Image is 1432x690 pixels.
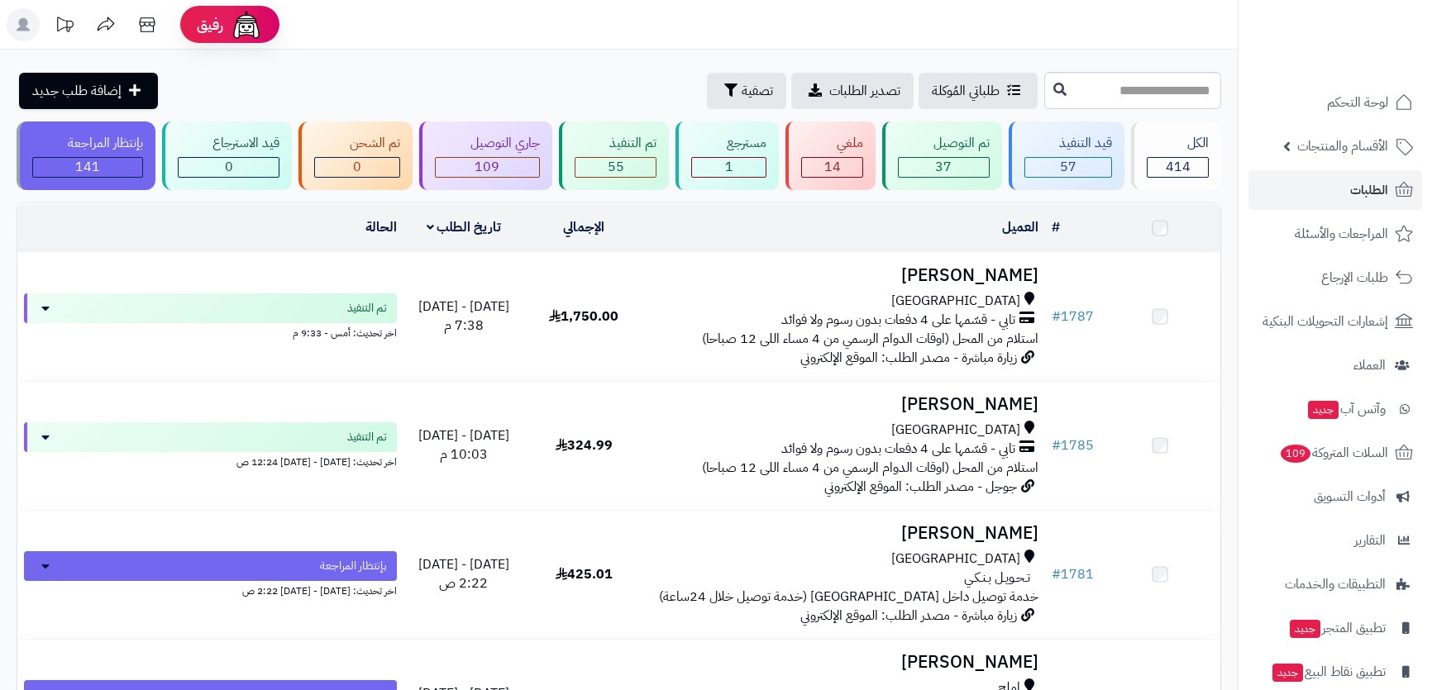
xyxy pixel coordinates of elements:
[1248,521,1422,560] a: التقارير
[13,121,159,190] a: بإنتظار المراجعة 141
[1005,121,1129,190] a: قيد التنفيذ 57
[1290,620,1320,638] span: جديد
[964,569,1030,588] span: تـحـويـل بـنـكـي
[1052,217,1060,237] a: #
[1002,217,1038,237] a: العميل
[898,134,990,153] div: تم التوصيل
[800,606,1017,626] span: زيارة مباشرة - مصدر الطلب: الموقع الإلكتروني
[1271,660,1386,683] span: تطبيق نقاط البيع
[1060,157,1076,177] span: 57
[824,477,1017,497] span: جوجل - مصدر الطلب: الموقع الإلكتروني
[1308,401,1339,419] span: جديد
[563,217,604,237] a: الإجمالي
[1248,214,1422,254] a: المراجعات والأسئلة
[1248,389,1422,429] a: وآتس آبجديد
[1248,564,1422,604] a: التطبيقات والخدمات
[549,307,618,326] span: 1,750.00
[1052,564,1061,584] span: #
[932,81,1000,101] span: طلباتي المُوكلة
[829,81,900,101] span: تصدير الطلبات
[1279,441,1388,464] span: السلات المتروكة
[891,421,1020,440] span: [GEOGRAPHIC_DATA]
[1248,83,1422,122] a: لوحة التحكم
[1263,310,1388,333] span: إشعارات التحويلات البنكية
[24,581,397,598] div: اخر تحديث: [DATE] - [DATE] 2:22 ص
[781,311,1015,330] span: تابي - قسّمها على 4 دفعات بدون رسوم ولا فوائد
[1350,178,1388,202] span: الطلبات
[159,121,296,190] a: قيد الاسترجاع 0
[32,81,122,101] span: إضافة طلب جديد
[230,8,263,41] img: ai-face.png
[1248,302,1422,341] a: إشعارات التحويلات البنكية
[418,554,509,593] span: [DATE] - [DATE] 2:22 ص
[1354,529,1386,552] span: التقارير
[575,134,657,153] div: تم التنفيذ
[1295,222,1388,245] span: المراجعات والأسئلة
[1297,135,1388,158] span: الأقسام والمنتجات
[702,329,1038,349] span: استلام من المحل (اوقات الدوام الرسمي من 4 مساء اللى 12 صباحا)
[1327,91,1388,114] span: لوحة التحكم
[879,121,1005,190] a: تم التوصيل 37
[1052,435,1061,455] span: #
[891,292,1020,311] span: [GEOGRAPHIC_DATA]
[1280,445,1311,464] span: 109
[891,550,1020,569] span: [GEOGRAPHIC_DATA]
[1320,34,1416,69] img: logo-2.png
[651,266,1038,285] h3: [PERSON_NAME]
[347,429,387,445] span: تم التنفيذ
[314,134,400,153] div: تم الشحن
[672,121,782,190] a: مسترجع 1
[824,157,841,177] span: 14
[556,435,613,455] span: 324.99
[1248,258,1422,297] a: طلبات الإرجاع
[1285,573,1386,596] span: التطبيقات والخدمات
[178,134,280,153] div: قيد الاسترجاع
[347,300,387,316] span: تم التنفيذ
[418,426,509,464] span: [DATE] - [DATE] 10:03 م
[651,653,1038,672] h3: [PERSON_NAME]
[725,157,733,177] span: 1
[802,158,862,177] div: 14
[692,158,766,177] div: 1
[919,73,1038,109] a: طلباتي المُوكلة
[475,157,499,177] span: 109
[1248,433,1422,473] a: السلات المتروكة109
[1025,158,1112,177] div: 57
[365,217,397,237] a: الحالة
[225,157,233,177] span: 0
[1353,354,1386,377] span: العملاء
[197,15,223,35] span: رفيق
[702,458,1038,478] span: استلام من المحل (اوقات الدوام الرسمي من 4 مساء اللى 12 صباحا)
[1052,435,1094,455] a: #1785
[1147,134,1209,153] div: الكل
[1052,564,1094,584] a: #1781
[24,323,397,340] div: اخر تحديث: أمس - 9:33 م
[1248,608,1422,648] a: تطبيق المتجرجديد
[707,73,786,109] button: تصفية
[320,558,387,574] span: بإنتظار المراجعة
[556,121,673,190] a: تم التنفيذ 55
[608,157,624,177] span: 55
[295,121,416,190] a: تم الشحن 0
[1128,121,1224,190] a: الكل414
[659,587,1038,607] span: خدمة توصيل داخل [GEOGRAPHIC_DATA] (خدمة توصيل خلال 24ساعة)
[416,121,556,190] a: جاري التوصيل 109
[575,158,656,177] div: 55
[782,121,879,190] a: ملغي 14
[742,81,773,101] span: تصفية
[801,134,863,153] div: ملغي
[1314,485,1386,508] span: أدوات التسويق
[33,158,142,177] div: 141
[556,564,613,584] span: 425.01
[24,452,397,469] div: اخر تحديث: [DATE] - [DATE] 12:24 ص
[935,157,952,177] span: 37
[651,395,1038,414] h3: [PERSON_NAME]
[651,524,1038,543] h3: [PERSON_NAME]
[1052,307,1094,326] a: #1787
[1052,307,1061,326] span: #
[179,158,279,177] div: 0
[1248,345,1422,385] a: العملاء
[418,297,509,335] span: [DATE] - [DATE] 7:38 م
[44,8,85,45] a: تحديثات المنصة
[1306,397,1386,421] span: وآتس آب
